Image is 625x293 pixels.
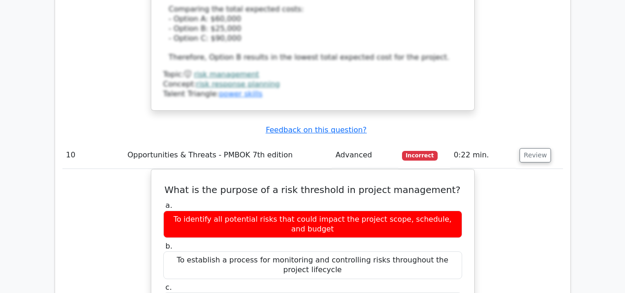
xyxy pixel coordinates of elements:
[163,251,462,279] div: To establish a process for monitoring and controlling risks throughout the project lifecycle
[520,148,551,162] button: Review
[166,201,173,210] span: a.
[450,142,516,168] td: 0:22 min.
[402,151,438,160] span: Incorrect
[163,80,462,89] div: Concept:
[163,70,462,80] div: Topic:
[62,142,124,168] td: 10
[266,125,366,134] a: Feedback on this question?
[163,211,462,238] div: To identify all potential risks that could impact the project scope, schedule, and budget
[124,142,332,168] td: Opportunities & Threats - PMBOK 7th edition
[196,80,280,88] a: risk response planning
[163,70,462,99] div: Talent Triangle:
[332,142,398,168] td: Advanced
[219,89,262,98] a: power skills
[194,70,259,79] a: risk management
[166,242,173,250] span: b.
[166,283,172,292] span: c.
[162,184,463,195] h5: What is the purpose of a risk threshold in project management?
